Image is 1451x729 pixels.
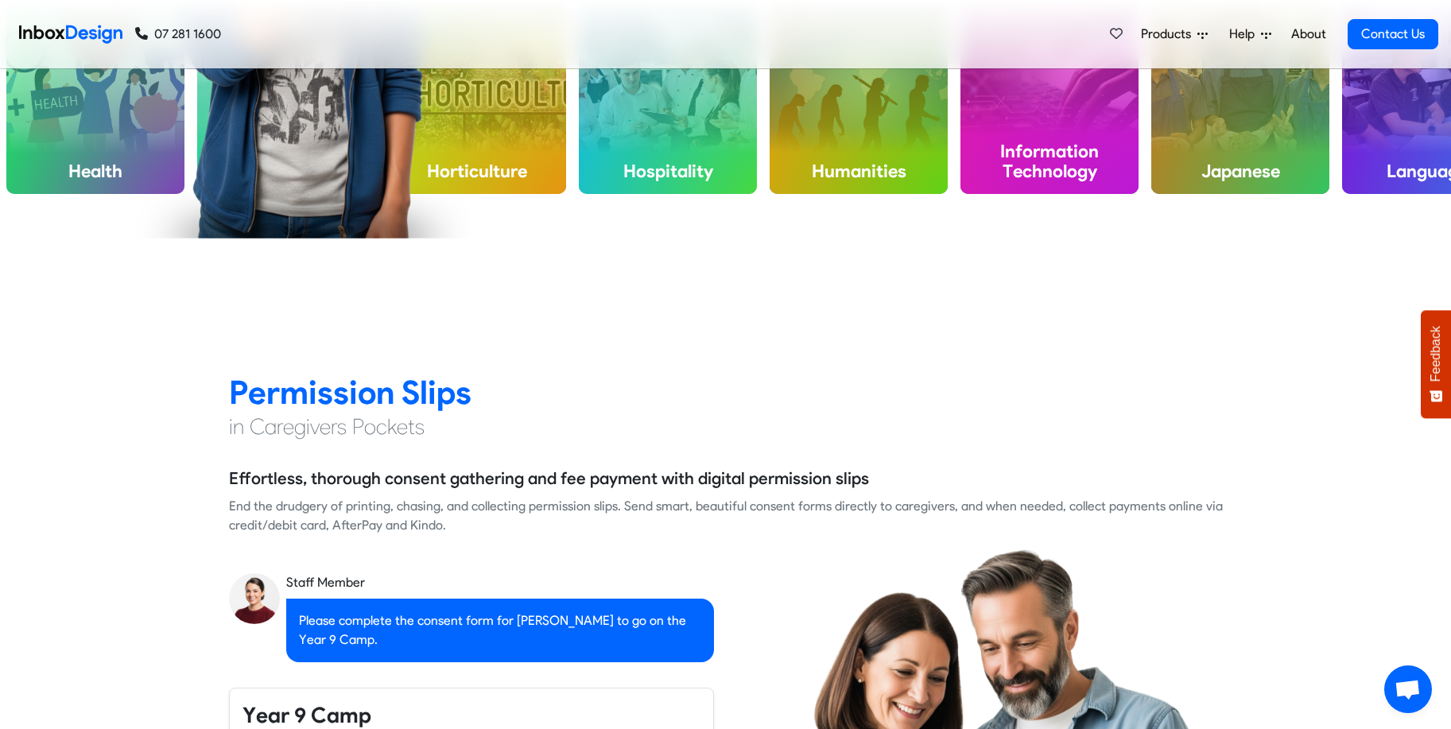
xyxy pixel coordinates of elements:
h4: Information Technology [960,128,1139,194]
h4: Humanities [770,148,948,194]
span: Help [1229,25,1261,44]
span: Products [1141,25,1197,44]
button: Feedback - Show survey [1421,310,1451,418]
div: End the drudgery of printing, chasing, and collecting permission slips. Send smart, beautiful con... [229,497,1223,535]
a: Products [1135,18,1214,50]
h4: Japanese [1151,148,1329,194]
div: Please complete the consent form for [PERSON_NAME] to go on the Year 9 Camp. [286,599,714,662]
h4: Health [6,148,184,194]
img: staff_avatar.png [229,573,280,624]
a: Contact Us [1348,19,1438,49]
div: Staff Member [286,573,714,592]
span: Feedback [1429,326,1443,382]
h4: Hospitality [579,148,757,194]
h5: Effortless, thorough consent gathering and fee payment with digital permission slips [229,467,869,491]
a: About [1286,18,1330,50]
h4: Horticulture [388,148,566,194]
a: Help [1223,18,1278,50]
h2: Permission Slips [229,372,1223,413]
a: 07 281 1600 [135,25,221,44]
a: Open chat [1384,665,1432,713]
h4: in Caregivers Pockets [229,413,1223,441]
